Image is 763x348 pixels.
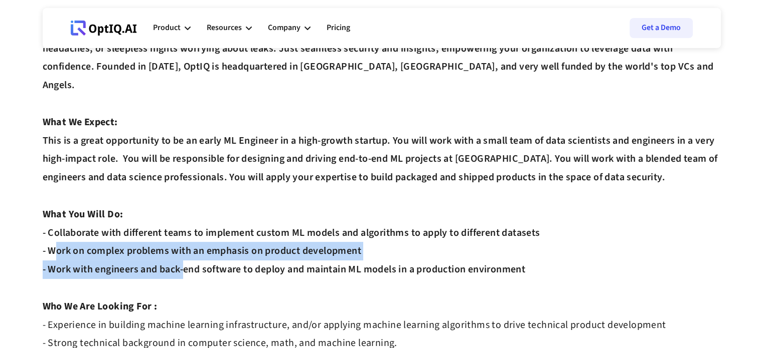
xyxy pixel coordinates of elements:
div: Resources [207,21,242,35]
div: Product [153,13,191,43]
strong: What We Expect: [43,115,118,129]
div: Company [268,13,311,43]
div: Product [153,21,181,35]
a: Webflow Homepage [71,13,137,43]
a: Pricing [327,13,350,43]
strong: What You Will Do: [43,207,123,221]
strong: Who We Are Looking For : [43,299,158,313]
div: Resources [207,13,252,43]
div: Company [268,21,300,35]
a: Get a Demo [630,18,693,38]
